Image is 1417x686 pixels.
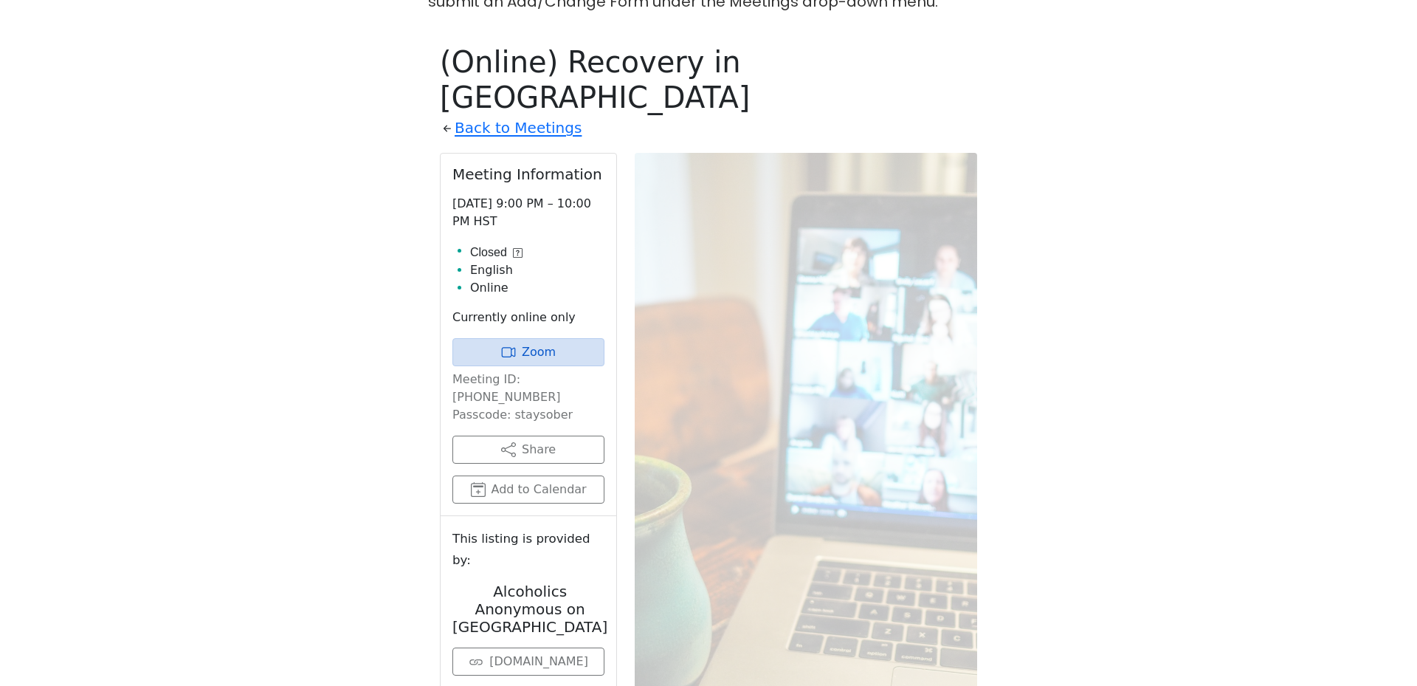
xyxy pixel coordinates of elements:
[470,279,604,297] li: Online
[452,528,604,571] small: This listing is provided by:
[455,115,582,141] a: Back to Meetings
[470,244,507,261] span: Closed
[452,165,604,183] h2: Meeting Information
[470,261,604,279] li: English
[452,309,604,326] p: Currently online only
[470,244,523,261] button: Closed
[452,338,604,366] a: Zoom
[452,371,604,424] p: Meeting ID: [PHONE_NUMBER] Passcode: staysober
[440,44,977,115] h1: (Online) Recovery in [GEOGRAPHIC_DATA]
[452,436,604,464] button: Share
[452,195,604,230] p: [DATE] 9:00 PM – 10:00 PM HST
[452,648,604,676] a: [DOMAIN_NAME]
[452,583,607,636] h2: Alcoholics Anonymous on [GEOGRAPHIC_DATA]
[452,476,604,504] button: Add to Calendar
